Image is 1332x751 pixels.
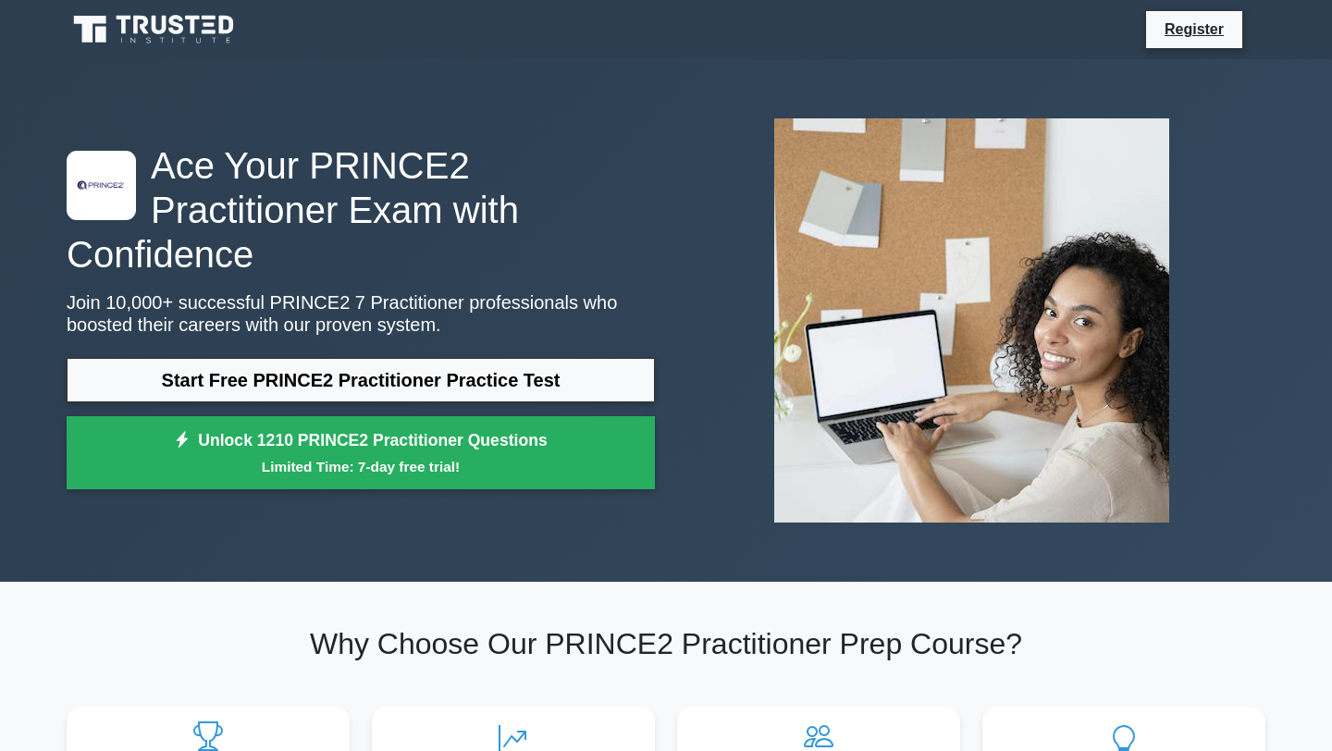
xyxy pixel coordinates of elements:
[67,143,655,277] h1: Ace Your PRINCE2 Practitioner Exam with Confidence
[67,416,655,490] a: Unlock 1210 PRINCE2 Practitioner QuestionsLimited Time: 7-day free trial!
[1153,18,1235,41] a: Register
[67,358,655,402] a: Start Free PRINCE2 Practitioner Practice Test
[67,291,655,336] p: Join 10,000+ successful PRINCE2 7 Practitioner professionals who boosted their careers with our p...
[67,626,1265,661] h2: Why Choose Our PRINCE2 Practitioner Prep Course?
[90,456,632,477] small: Limited Time: 7-day free trial!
